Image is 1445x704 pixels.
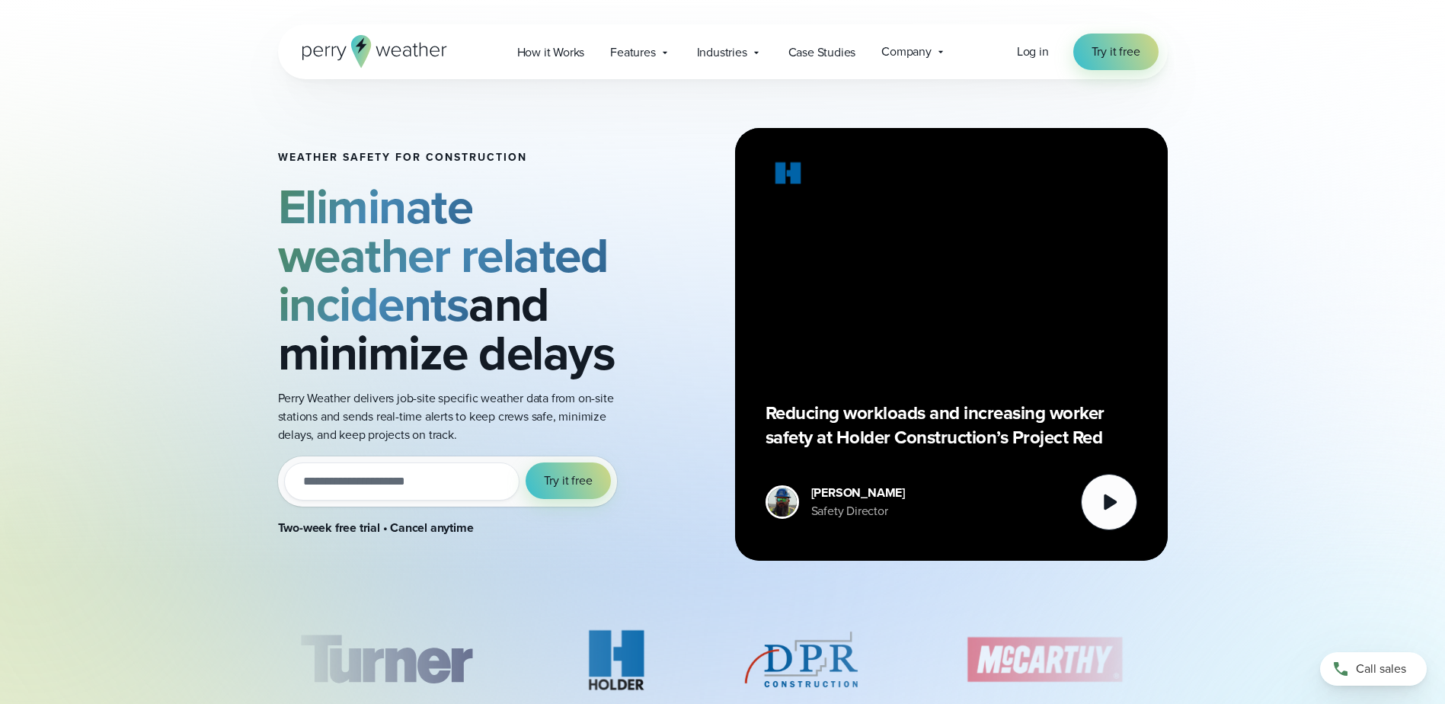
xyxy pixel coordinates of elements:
[935,622,1152,698] img: McCarthy.svg
[811,484,905,502] div: [PERSON_NAME]
[1320,652,1427,686] a: Call sales
[1073,34,1159,70] a: Try it free
[1017,43,1049,61] a: Log in
[277,622,494,698] div: 1 of 8
[517,43,585,62] span: How it Works
[740,622,862,698] div: 3 of 8
[740,622,862,698] img: DPR-Construction.svg
[881,43,932,61] span: Company
[526,462,611,499] button: Try it free
[278,519,474,536] strong: Two-week free trial • Cancel anytime
[1017,43,1049,60] span: Log in
[697,43,747,62] span: Industries
[1092,43,1140,61] span: Try it free
[775,37,869,68] a: Case Studies
[935,622,1152,698] div: 4 of 8
[768,488,797,517] img: Merco Chantres Headshot
[278,389,635,444] p: Perry Weather delivers job-site specific weather data from on-site stations and sends real-time a...
[544,472,593,490] span: Try it free
[811,502,905,520] div: Safety Director
[278,171,609,340] strong: Eliminate weather related incidents
[567,622,667,698] img: Holder.svg
[278,182,635,377] h2: and minimize delays
[567,622,667,698] div: 2 of 8
[277,622,494,698] img: Turner-Construction_1.svg
[278,152,635,164] h1: Weather safety for Construction
[766,401,1137,450] p: Reducing workloads and increasing worker safety at Holder Construction’s Project Red
[1356,660,1406,678] span: Call sales
[610,43,655,62] span: Features
[766,158,811,194] img: Holder.svg
[504,37,598,68] a: How it Works
[788,43,856,62] span: Case Studies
